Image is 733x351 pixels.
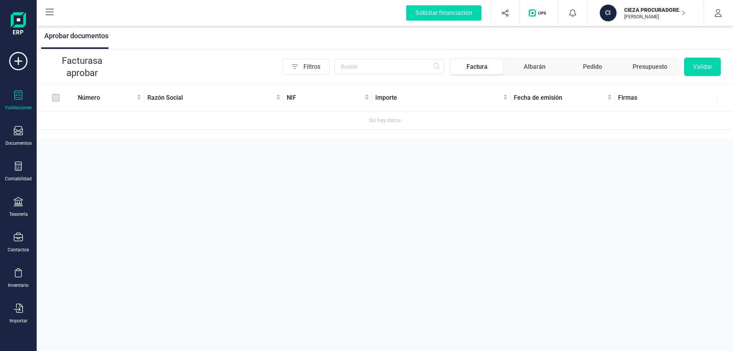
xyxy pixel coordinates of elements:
[375,93,501,102] span: Importe
[529,9,549,17] img: Logo de OPS
[5,176,32,182] div: Contabilidad
[334,59,444,74] input: Buscar
[524,1,554,25] button: Logo de OPS
[8,282,29,288] div: Inventario
[287,93,363,102] span: NIF
[40,116,730,125] div: No hay datos
[624,14,685,20] p: [PERSON_NAME]
[624,6,685,14] p: CIEZA PROCURADORES ASOCIADOS SL PROFESIONAL
[406,5,481,21] div: Solicitar financiación
[684,58,721,76] button: Validar
[147,93,274,102] span: Razón Social
[397,1,491,25] button: Solicitar financiación
[5,105,32,111] div: Validaciones
[5,140,32,146] div: Documentos
[283,59,330,75] button: Filtros
[10,318,27,324] div: Importar
[9,211,28,217] div: Tesorería
[633,62,667,71] div: Presupuesto
[44,32,108,40] span: Aprobar documentos
[78,93,135,102] span: Número
[49,55,115,79] p: Facturas a aprobar
[467,62,488,71] div: Factura
[583,62,602,71] div: Pedido
[8,247,29,253] div: Contactos
[11,12,26,37] img: Logo Finanedi
[615,84,718,112] th: Firmas
[597,1,694,25] button: CICIEZA PROCURADORES ASOCIADOS SL PROFESIONAL[PERSON_NAME]
[304,59,329,74] span: Filtros
[524,62,546,71] div: Albarán
[514,93,606,102] span: Fecha de emisión
[600,5,617,21] div: CI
